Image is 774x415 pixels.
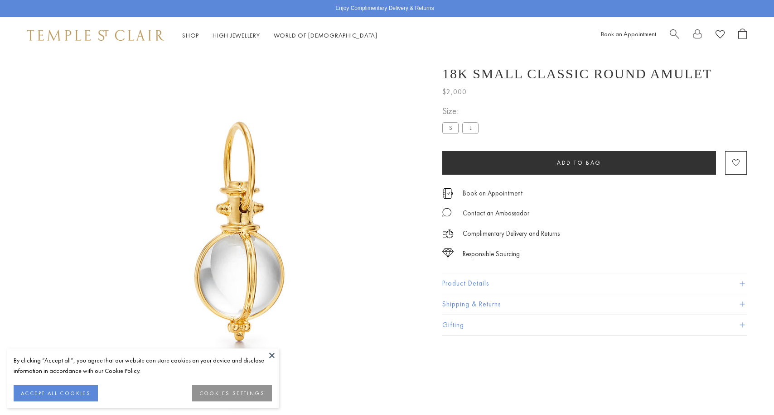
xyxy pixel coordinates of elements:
a: Open Shopping Bag [738,29,747,43]
img: icon_delivery.svg [442,228,454,239]
a: Search [670,29,679,43]
label: L [462,122,479,134]
div: Contact an Ambassador [463,208,529,219]
label: S [442,122,459,134]
button: COOKIES SETTINGS [192,385,272,401]
p: Enjoy Complimentary Delivery & Returns [335,4,434,13]
img: MessageIcon-01_2.svg [442,208,451,217]
p: Complimentary Delivery and Returns [463,228,560,239]
h1: 18K Small Classic Round Amulet [442,66,712,81]
button: Gifting [442,315,747,335]
a: World of [DEMOGRAPHIC_DATA]World of [DEMOGRAPHIC_DATA] [274,31,377,39]
span: Add to bag [557,159,601,167]
button: Add to bag [442,151,716,175]
img: Temple St. Clair [27,30,164,41]
img: icon_appointment.svg [442,188,453,199]
img: P55800-R11 [59,53,421,415]
img: icon_sourcing.svg [442,248,454,258]
span: Size: [442,104,482,119]
div: By clicking “Accept all”, you agree that our website can store cookies on your device and disclos... [14,355,272,376]
a: Book an Appointment [601,30,656,38]
div: Responsible Sourcing [463,248,520,260]
a: High JewelleryHigh Jewellery [213,31,260,39]
a: View Wishlist [716,29,725,43]
a: ShopShop [182,31,199,39]
button: ACCEPT ALL COOKIES [14,385,98,401]
button: Shipping & Returns [442,294,747,315]
button: Product Details [442,273,747,294]
span: $2,000 [442,86,467,98]
a: Book an Appointment [463,188,522,198]
nav: Main navigation [182,30,377,41]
